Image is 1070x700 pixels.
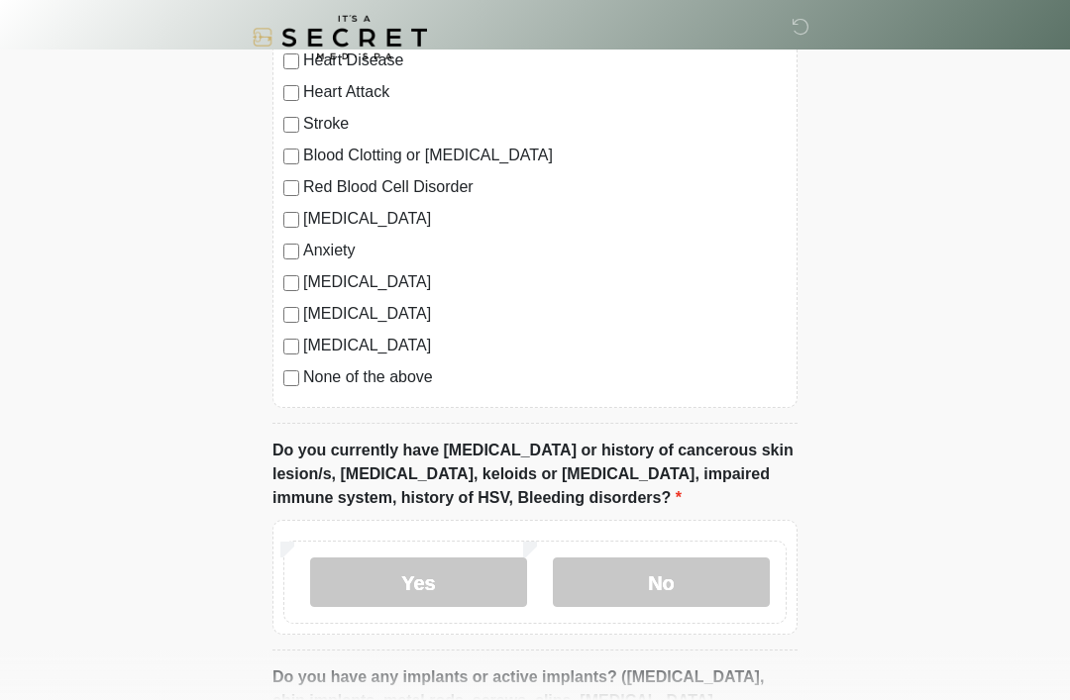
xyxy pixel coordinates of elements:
label: Blood Clotting or [MEDICAL_DATA] [303,144,787,167]
label: None of the above [303,365,787,389]
label: No [553,557,770,607]
label: [MEDICAL_DATA] [303,334,787,357]
label: Heart Attack [303,80,787,104]
input: Heart Attack [283,85,299,101]
label: Yes [310,557,527,607]
input: [MEDICAL_DATA] [283,307,299,323]
input: [MEDICAL_DATA] [283,212,299,228]
label: [MEDICAL_DATA] [303,207,787,231]
label: Do you currently have [MEDICAL_DATA] or history of cancerous skin lesion/s, [MEDICAL_DATA], keloi... [272,439,798,510]
input: Anxiety [283,244,299,259]
input: Stroke [283,117,299,133]
label: Anxiety [303,239,787,262]
input: Red Blood Cell Disorder [283,180,299,196]
input: Blood Clotting or [MEDICAL_DATA] [283,149,299,164]
input: [MEDICAL_DATA] [283,339,299,354]
label: [MEDICAL_DATA] [303,270,787,294]
label: Red Blood Cell Disorder [303,175,787,199]
img: It's A Secret Med Spa Logo [253,15,427,59]
label: [MEDICAL_DATA] [303,302,787,326]
input: [MEDICAL_DATA] [283,275,299,291]
input: None of the above [283,370,299,386]
label: Stroke [303,112,787,136]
